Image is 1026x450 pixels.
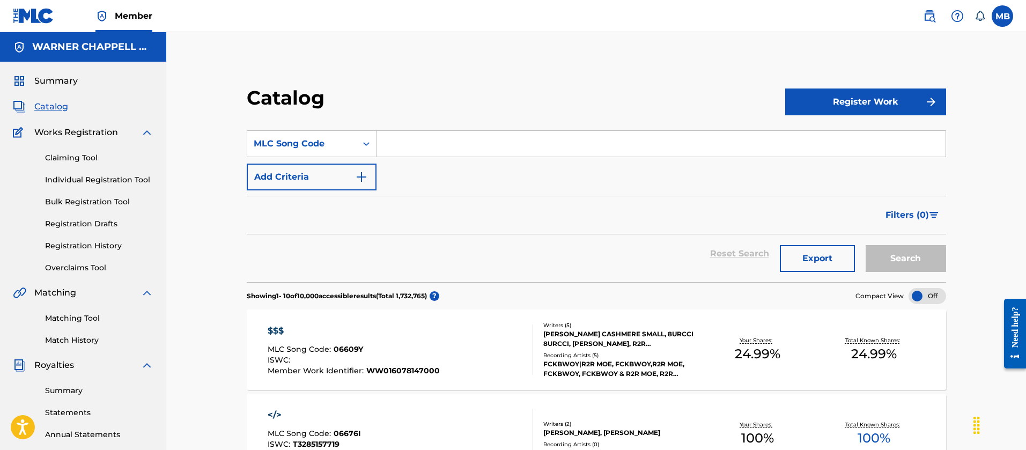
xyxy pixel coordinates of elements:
[13,359,26,372] img: Royalties
[951,10,964,23] img: help
[254,137,350,150] div: MLC Song Code
[268,429,334,438] span: MLC Song Code :
[923,10,936,23] img: search
[247,130,946,282] form: Search Form
[543,440,699,448] div: Recording Artists ( 0 )
[13,75,78,87] a: SummarySummary
[45,407,153,418] a: Statements
[13,8,54,24] img: MLC Logo
[543,351,699,359] div: Recording Artists ( 5 )
[366,366,440,375] span: WW016078147000
[355,171,368,183] img: 9d2ae6d4665cec9f34b9.svg
[13,126,27,139] img: Works Registration
[13,100,68,113] a: CatalogCatalog
[740,336,775,344] p: Your Shares:
[855,291,904,301] span: Compact View
[45,174,153,186] a: Individual Registration Tool
[543,428,699,438] div: [PERSON_NAME], [PERSON_NAME]
[34,75,78,87] span: Summary
[740,421,775,429] p: Your Shares:
[972,399,1026,450] iframe: Chat Widget
[845,421,903,429] p: Total Known Shares:
[268,366,366,375] span: Member Work Identifier :
[334,429,361,438] span: 06676I
[543,321,699,329] div: Writers ( 5 )
[13,286,26,299] img: Matching
[32,41,153,53] h5: WARNER CHAPPELL MUSIC INC
[34,126,118,139] span: Works Registration
[334,344,363,354] span: 06609Y
[34,286,76,299] span: Matching
[45,262,153,274] a: Overclaims Tool
[741,429,774,448] span: 100 %
[975,11,985,21] div: Notifications
[268,344,334,354] span: MLC Song Code :
[115,10,152,22] span: Member
[947,5,968,27] div: Help
[992,5,1013,27] div: User Menu
[845,336,903,344] p: Total Known Shares:
[543,359,699,379] div: FCKBWOY|R2R MOE, FCKBWOY,R2R MOE, FCKBWOY, FCKBWOY & R2R MOE, R2R MOE|FCKBWOY
[45,313,153,324] a: Matching Tool
[141,359,153,372] img: expand
[780,245,855,272] button: Export
[996,291,1026,377] iframe: Resource Center
[968,409,985,441] div: Drag
[268,324,440,337] div: $$$
[141,286,153,299] img: expand
[858,429,890,448] span: 100 %
[45,152,153,164] a: Claiming Tool
[34,359,74,372] span: Royalties
[13,75,26,87] img: Summary
[885,209,929,222] span: Filters ( 0 )
[141,126,153,139] img: expand
[45,335,153,346] a: Match History
[268,355,293,365] span: ISWC :
[925,95,938,108] img: f7272a7cc735f4ea7f67.svg
[34,100,68,113] span: Catalog
[851,344,897,364] span: 24.99 %
[45,240,153,252] a: Registration History
[247,86,330,110] h2: Catalog
[919,5,940,27] a: Public Search
[293,439,339,449] span: T3285157719
[268,439,293,449] span: ISWC :
[45,196,153,208] a: Bulk Registration Tool
[247,291,427,301] p: Showing 1 - 10 of 10,000 accessible results (Total 1,732,765 )
[45,385,153,396] a: Summary
[95,10,108,23] img: Top Rightsholder
[268,409,440,422] div: </>
[13,41,26,54] img: Accounts
[543,329,699,349] div: [PERSON_NAME] CASHMERE SMALL, 8URCCI 8URCCI, [PERSON_NAME], R2R [PERSON_NAME] JUBILEE
[879,202,946,228] button: Filters (0)
[45,429,153,440] a: Annual Statements
[735,344,780,364] span: 24.99 %
[45,218,153,230] a: Registration Drafts
[929,212,939,218] img: filter
[13,100,26,113] img: Catalog
[430,291,439,301] span: ?
[247,164,377,190] button: Add Criteria
[247,309,946,390] a: $$$MLC Song Code:06609YISWC:Member Work Identifier:WW016078147000Writers (5)[PERSON_NAME] CASHMER...
[543,420,699,428] div: Writers ( 2 )
[785,88,946,115] button: Register Work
